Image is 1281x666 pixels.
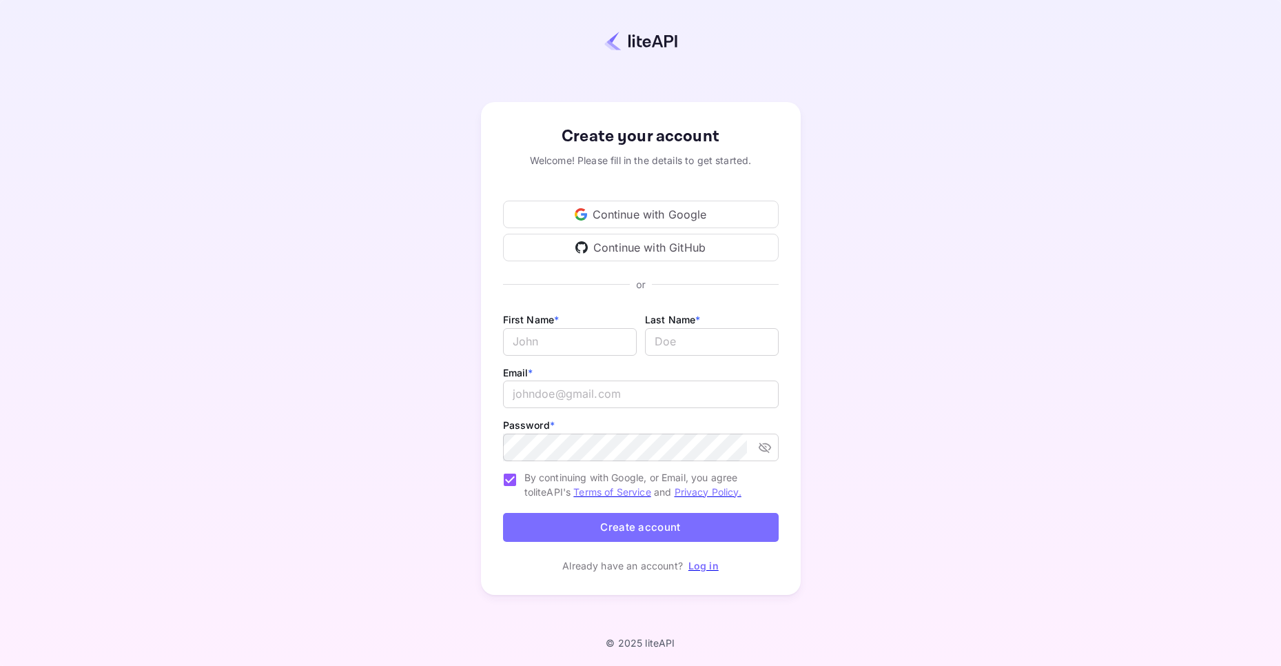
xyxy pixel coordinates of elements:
input: Doe [645,328,779,356]
div: Continue with GitHub [503,234,779,261]
label: First Name [503,314,560,325]
div: Welcome! Please fill in the details to get started. [503,153,779,168]
a: Log in [688,560,719,572]
span: By continuing with Google, or Email, you agree to liteAPI's and [524,470,768,499]
img: liteapi [604,31,677,51]
div: Continue with Google [503,201,779,228]
label: Email [503,367,533,379]
p: Already have an account? [562,558,683,573]
input: John [503,328,637,356]
button: toggle password visibility [752,435,777,460]
button: Create account [503,513,779,543]
a: Privacy Policy. [675,486,741,498]
label: Password [503,419,555,431]
a: Terms of Service [573,486,650,498]
label: Last Name [645,314,701,325]
input: johndoe@gmail.com [503,381,779,408]
div: Create your account [503,124,779,149]
p: © 2025 liteAPI [606,637,675,649]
